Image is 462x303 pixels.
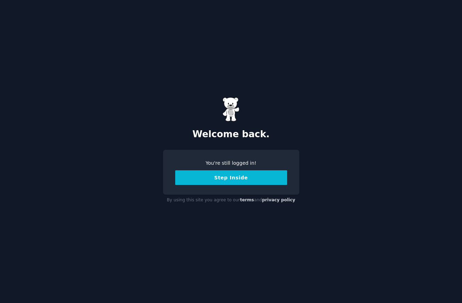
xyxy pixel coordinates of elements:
[175,170,287,185] button: Step Inside
[222,97,240,122] img: Gummy Bear
[175,160,287,167] div: You're still logged in!
[163,129,299,140] h2: Welcome back.
[240,197,254,202] a: terms
[262,197,295,202] a: privacy policy
[163,195,299,206] div: By using this site you agree to our and
[175,175,287,180] a: Step Inside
